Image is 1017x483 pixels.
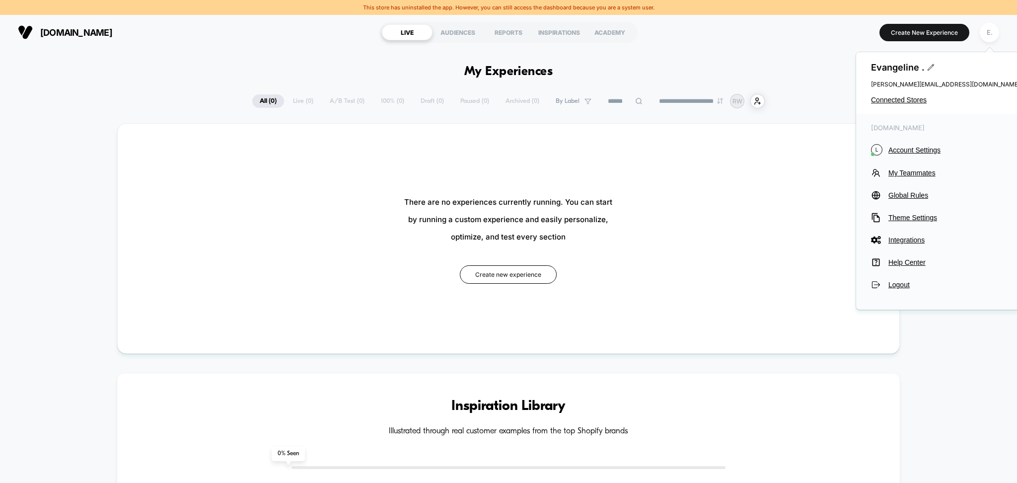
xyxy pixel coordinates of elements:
[556,97,580,105] span: By Label
[879,24,969,41] button: Create New Experience
[5,271,21,287] button: Play, NEW DEMO 2025-VEED.mp4
[15,24,115,40] button: [DOMAIN_NAME]
[18,25,33,40] img: Visually logo
[404,193,612,245] span: There are no experiences currently running. You can start by running a custom experience and easi...
[977,22,1002,43] button: E.
[147,427,871,436] h4: Illustrated through real customer examples from the top Shopify brands
[382,24,433,40] div: LIVE
[252,94,284,108] span: All ( 0 )
[147,399,871,414] h3: Inspiration Library
[584,24,635,40] div: ACADEMY
[980,23,999,42] div: E.
[717,98,723,104] img: end
[464,65,553,79] h1: My Experiences
[447,275,477,284] input: Volume
[248,134,272,158] button: Play, NEW DEMO 2025-VEED.mp4
[483,24,534,40] div: REPORTS
[377,274,400,285] div: Current time
[871,144,882,156] i: L
[460,265,557,284] button: Create new experience
[272,446,305,461] span: 0 % Seen
[534,24,584,40] div: INSPIRATIONS
[7,258,513,267] input: Seek
[732,97,742,105] p: RW
[40,27,112,38] span: [DOMAIN_NAME]
[433,24,483,40] div: AUDIENCES
[402,274,428,285] div: Duration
